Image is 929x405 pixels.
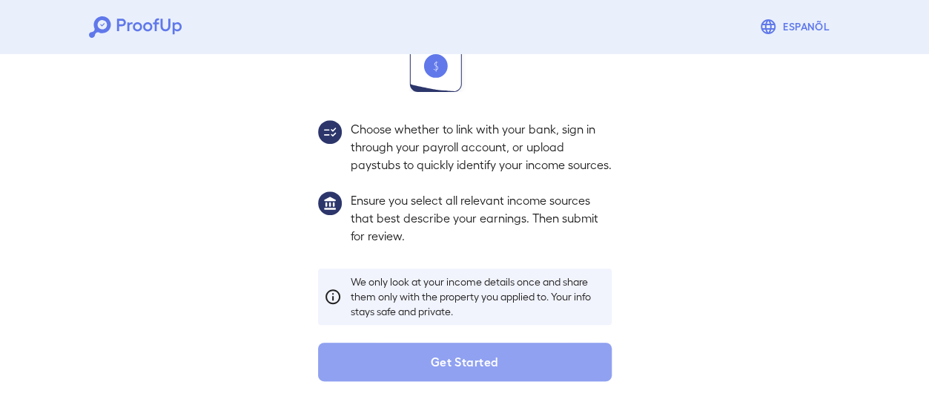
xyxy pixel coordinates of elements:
[753,12,840,42] button: Espanõl
[318,120,342,144] img: group2.svg
[351,274,606,319] p: We only look at your income details once and share them only with the property you applied to. Yo...
[318,191,342,215] img: group1.svg
[318,343,612,381] button: Get Started
[351,120,612,174] p: Choose whether to link with your bank, sign in through your payroll account, or upload paystubs t...
[351,191,612,245] p: Ensure you select all relevant income sources that best describe your earnings. Then submit for r...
